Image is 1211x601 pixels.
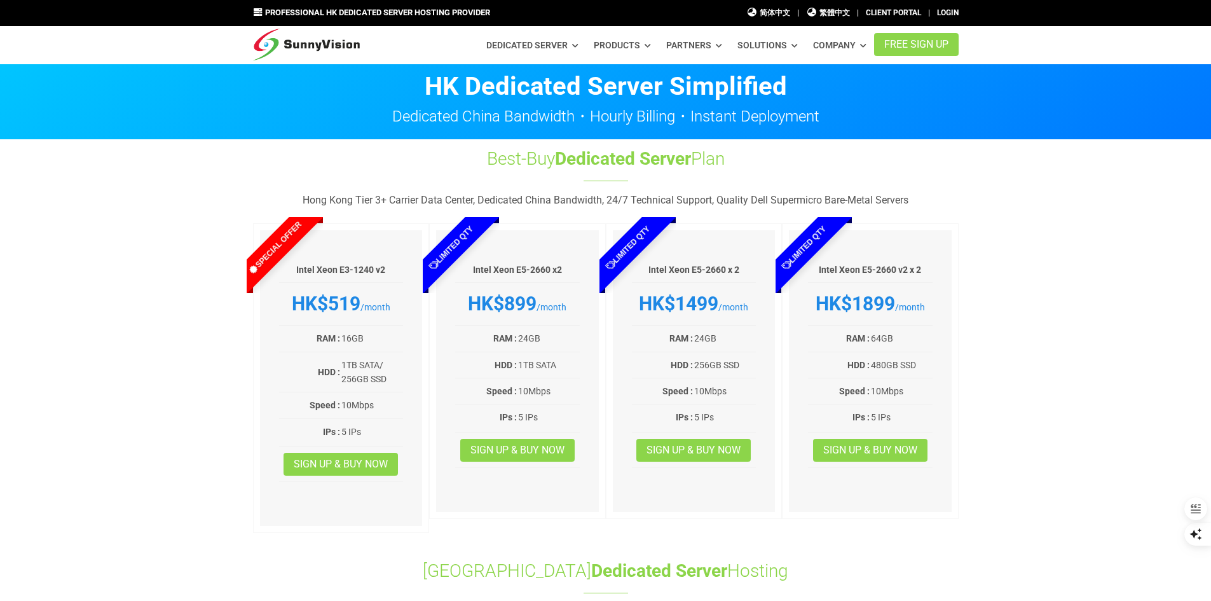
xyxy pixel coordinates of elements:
h6: Intel Xeon E3-1240 v2 [279,264,404,277]
b: HDD : [847,360,870,370]
td: 64GB [870,331,933,346]
a: Sign up & Buy Now [284,453,398,476]
b: RAM : [317,333,340,343]
p: HK Dedicated Server Simplified [253,74,959,99]
b: Speed : [486,386,517,396]
b: Speed : [839,386,870,396]
span: Dedicated Server [591,560,727,581]
div: /month [632,293,756,315]
a: Dedicated Server [486,34,578,57]
li: | [857,7,859,19]
p: Dedicated China Bandwidth・Hourly Billing・Instant Deployment [253,109,959,124]
td: 10Mbps [870,383,933,399]
td: 5 IPs [870,410,933,425]
b: Speed : [310,400,340,410]
a: FREE Sign Up [874,33,959,56]
b: HDD : [318,367,340,377]
td: 480GB SSD [870,357,933,373]
strong: HK$1499 [639,293,718,315]
b: Speed : [662,386,693,396]
div: /month [279,293,404,315]
div: /month [808,293,933,315]
a: Sign up & Buy Now [460,439,575,462]
td: 256GB SSD [694,357,756,373]
td: 10Mbps [694,383,756,399]
b: RAM : [493,333,517,343]
h1: Best-Buy Plan [394,146,818,171]
td: 1TB SATA [517,357,580,373]
strong: HK$899 [468,293,537,315]
a: Sign up & Buy Now [813,439,927,462]
span: Limited Qty [398,195,505,301]
span: Dedicated Server [555,148,691,169]
a: Client Portal [866,8,921,17]
a: 繁體中文 [806,7,850,19]
p: Hong Kong Tier 3+ Carrier Data Center, Dedicated China Bandwidth, 24/7 Technical Support, Quality... [253,192,959,209]
b: IPs : [500,412,517,422]
td: 5 IPs [341,424,403,439]
a: Login [937,8,959,17]
span: Special Offer [221,195,328,301]
td: 16GB [341,331,403,346]
h1: [GEOGRAPHIC_DATA] Hosting [253,558,959,583]
a: 简体中文 [747,7,791,19]
div: /month [455,293,580,315]
a: Sign up & Buy Now [636,439,751,462]
td: 24GB [694,331,756,346]
li: | [928,7,930,19]
h6: Intel Xeon E5-2660 v2 x 2 [808,264,933,277]
td: 24GB [517,331,580,346]
span: Limited Qty [751,195,858,301]
a: Company [813,34,866,57]
a: Solutions [737,34,798,57]
b: IPs : [676,412,693,422]
td: 10Mbps [517,383,580,399]
td: 5 IPs [517,410,580,425]
h6: Intel Xeon E5-2660 x 2 [632,264,756,277]
b: HDD : [495,360,517,370]
td: 10Mbps [341,397,403,413]
span: Professional HK Dedicated Server Hosting Provider [265,8,490,17]
strong: HK$1899 [816,293,895,315]
span: Limited Qty [574,195,681,301]
a: Partners [666,34,722,57]
b: IPs : [852,412,870,422]
b: HDD : [671,360,693,370]
li: | [797,7,799,19]
b: RAM : [846,333,870,343]
b: RAM : [669,333,693,343]
h6: Intel Xeon E5-2660 x2 [455,264,580,277]
b: IPs : [323,427,340,437]
td: 1TB SATA/ 256GB SSD [341,357,403,387]
strong: HK$519 [292,293,360,315]
td: 5 IPs [694,410,756,425]
a: Products [594,34,651,57]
